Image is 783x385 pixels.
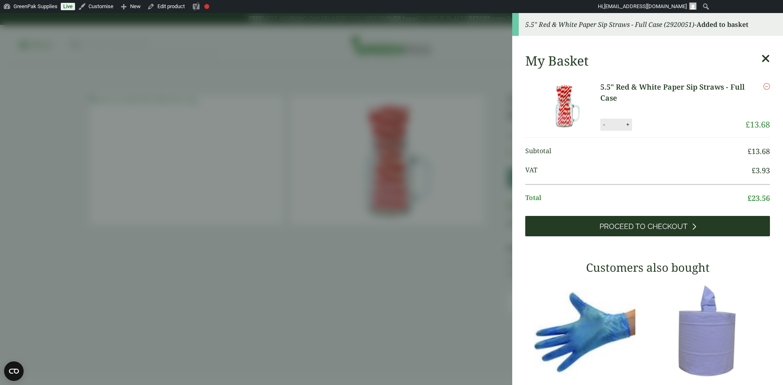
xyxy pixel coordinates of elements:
bdi: 13.68 [745,119,770,130]
span: £ [745,119,750,130]
bdi: 23.56 [748,193,770,203]
span: VAT [525,165,752,176]
strong: Added to basket [697,20,748,29]
a: Live [61,3,75,10]
a: 5.5" Red & White Paper Sip Straws - Full Case [600,81,745,103]
img: 4130015J-Blue-Vinyl-Powder-Free-Gloves-Medium [525,280,644,382]
button: Open CMP widget [4,361,24,381]
span: Subtotal [525,146,748,157]
h2: My Basket [525,53,588,68]
img: 8" Red & White Paper Straw - 6mm-0 [527,81,600,130]
div: Focus keyphrase not set [204,4,209,9]
div: - [512,13,783,36]
a: Remove this item [763,81,770,91]
em: 5.5" Red & White Paper Sip Straws - Full Case (2920051) [525,20,695,29]
h3: Customers also bought [525,261,770,275]
span: £ [752,165,756,175]
bdi: 3.93 [752,165,770,175]
bdi: 13.68 [748,146,770,156]
span: £ [748,193,752,203]
span: [EMAIL_ADDRESS][DOMAIN_NAME] [604,3,687,9]
a: Proceed to Checkout [525,216,770,236]
span: £ [748,146,752,156]
button: - [601,121,607,128]
button: + [624,121,632,128]
span: Proceed to Checkout [599,222,688,231]
img: 3630017-2-Ply-Blue-Centre-Feed-104m [652,280,770,382]
span: Total [525,193,748,204]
